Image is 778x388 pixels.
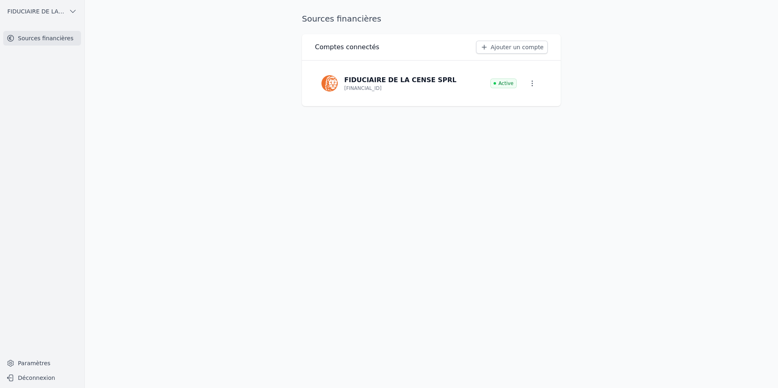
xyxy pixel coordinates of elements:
[3,357,81,370] a: Paramètres
[344,85,382,92] p: [FINANCIAL_ID]
[344,75,457,85] p: FIDUCIAIRE DE LA CENSE SPRL
[315,67,548,100] a: FIDUCIAIRE DE LA CENSE SPRL [FINANCIAL_ID] Active
[315,42,379,52] h3: Comptes connectés
[490,78,517,88] span: Active
[3,31,81,46] a: Sources financières
[476,41,548,54] a: Ajouter un compte
[3,371,81,384] button: Déconnexion
[302,13,381,24] h1: Sources financières
[7,7,66,15] span: FIDUCIAIRE DE LA CENSE SPRL
[3,5,81,18] button: FIDUCIAIRE DE LA CENSE SPRL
